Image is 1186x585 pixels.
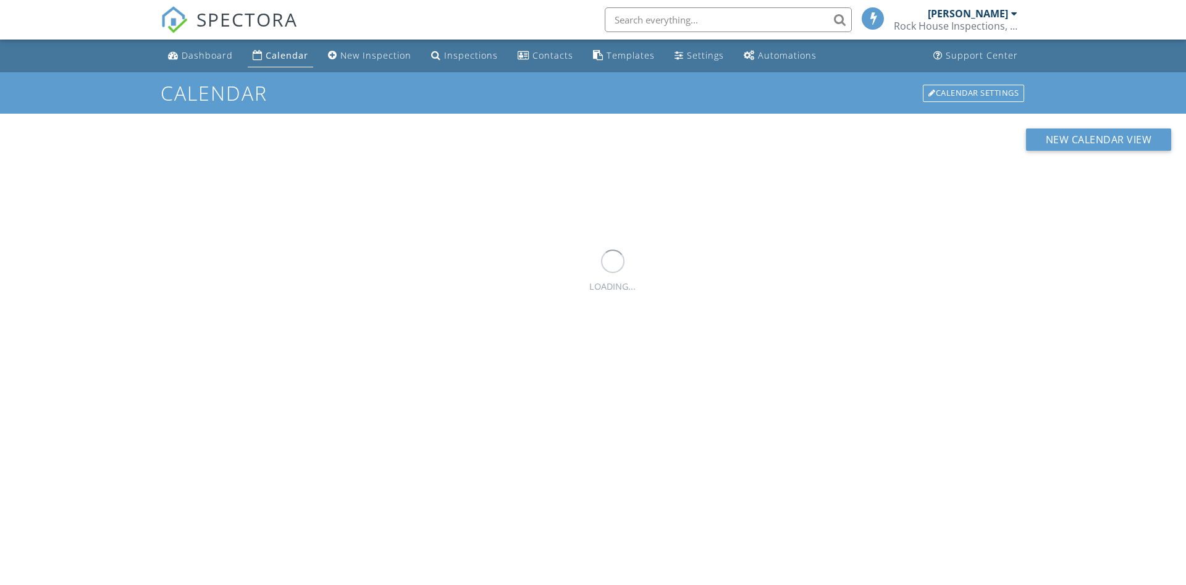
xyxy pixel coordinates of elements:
[161,82,1025,104] h1: Calendar
[182,49,233,61] div: Dashboard
[928,44,1023,67] a: Support Center
[323,44,416,67] a: New Inspection
[607,49,655,61] div: Templates
[670,44,729,67] a: Settings
[605,7,852,32] input: Search everything...
[266,49,308,61] div: Calendar
[589,280,636,293] div: LOADING...
[758,49,817,61] div: Automations
[923,85,1024,102] div: Calendar Settings
[532,49,573,61] div: Contacts
[513,44,578,67] a: Contacts
[946,49,1018,61] div: Support Center
[894,20,1017,32] div: Rock House Inspections, LLC.
[922,83,1025,103] a: Calendar Settings
[739,44,822,67] a: Automations (Basic)
[588,44,660,67] a: Templates
[163,44,238,67] a: Dashboard
[1026,128,1172,151] button: New Calendar View
[161,6,188,33] img: The Best Home Inspection Software - Spectora
[340,49,411,61] div: New Inspection
[248,44,313,67] a: Calendar
[928,7,1008,20] div: [PERSON_NAME]
[444,49,498,61] div: Inspections
[426,44,503,67] a: Inspections
[161,17,298,43] a: SPECTORA
[687,49,724,61] div: Settings
[196,6,298,32] span: SPECTORA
